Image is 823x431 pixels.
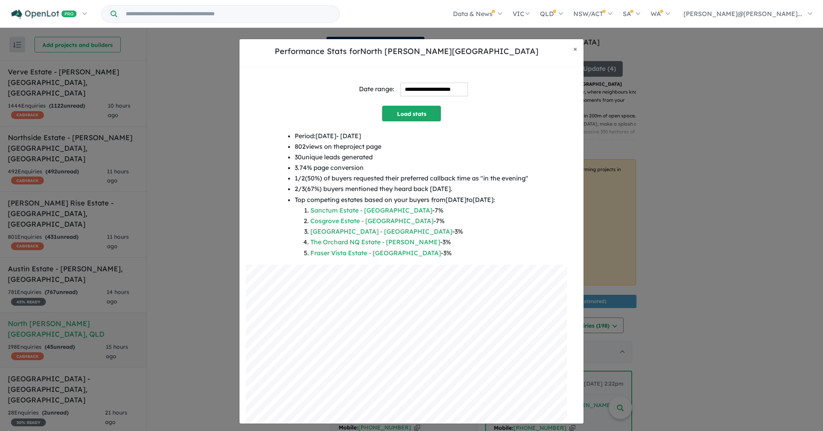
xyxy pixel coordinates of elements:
[310,216,528,226] li: - 7 %
[310,249,441,257] a: Fraser Vista Estate - [GEOGRAPHIC_DATA]
[310,226,528,237] li: - 3 %
[295,173,528,184] li: 1 / 2 ( 50 %) of buyers requested their preferred callback time as " in the evening "
[310,206,432,214] a: Sanctum Estate - [GEOGRAPHIC_DATA]
[119,5,338,22] input: Try estate name, suburb, builder or developer
[246,45,567,57] h5: Performance Stats for North [PERSON_NAME][GEOGRAPHIC_DATA]
[310,217,433,225] a: Cosgrove Estate - [GEOGRAPHIC_DATA]
[295,141,528,152] li: 802 views on the project page
[310,248,528,258] li: - 3 %
[683,10,802,18] span: [PERSON_NAME]@[PERSON_NAME]...
[11,9,77,19] img: Openlot PRO Logo White
[295,195,528,258] li: Top competing estates based on your buyers from [DATE] to [DATE] :
[310,227,452,235] a: [GEOGRAPHIC_DATA] - [GEOGRAPHIC_DATA]
[310,238,440,246] a: The Orchard NQ Estate - [PERSON_NAME]
[295,152,528,162] li: 30 unique leads generated
[295,131,528,141] li: Period: [DATE] - [DATE]
[310,237,528,247] li: - 3 %
[310,205,528,216] li: - 7 %
[359,84,394,94] div: Date range:
[382,106,441,121] button: Load stats
[573,44,577,53] span: ×
[295,162,528,173] li: 3.74 % page conversion
[295,184,528,194] li: 2 / 3 ( 67 %) buyers mentioned they heard back [DATE].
